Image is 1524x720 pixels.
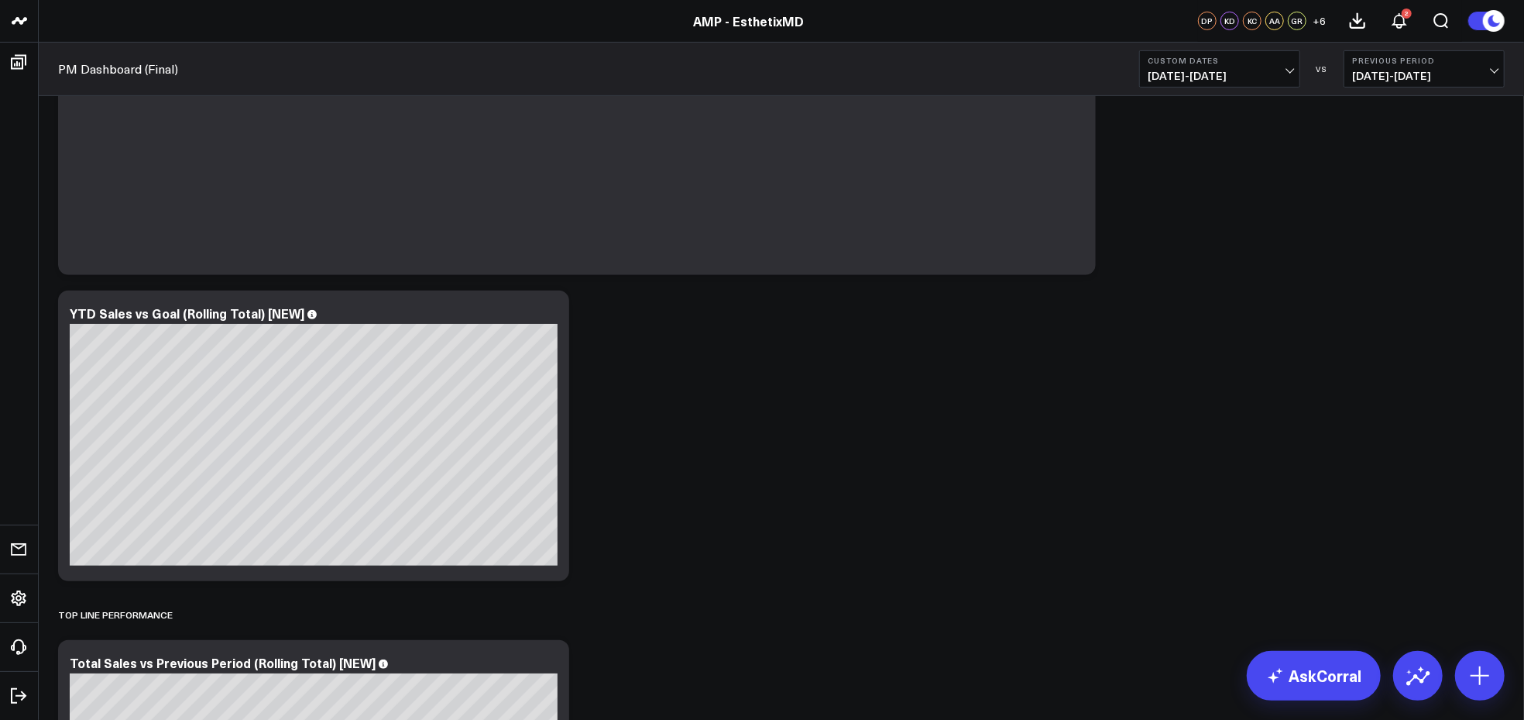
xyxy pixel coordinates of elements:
[1308,64,1336,74] div: VS
[1313,16,1327,26] span: + 6
[1352,56,1496,65] b: Previous Period
[1288,12,1306,30] div: GR
[70,305,304,322] div: YTD Sales vs Goal (Rolling Total) [NEW]
[58,597,173,632] div: top line performance
[70,654,376,671] div: Total Sales vs Previous Period (Rolling Total) [NEW]
[1310,12,1329,30] button: +6
[1265,12,1284,30] div: AA
[693,12,804,29] a: AMP - EsthetixMD
[58,60,178,78] a: PM Dashboard (Final)
[1139,50,1300,88] button: Custom Dates[DATE]-[DATE]
[1352,70,1496,82] span: [DATE] - [DATE]
[1148,56,1292,65] b: Custom Dates
[1247,651,1381,701] a: AskCorral
[1243,12,1261,30] div: KC
[1344,50,1505,88] button: Previous Period[DATE]-[DATE]
[1198,12,1217,30] div: DP
[1148,70,1292,82] span: [DATE] - [DATE]
[1220,12,1239,30] div: KD
[1402,9,1412,19] div: 2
